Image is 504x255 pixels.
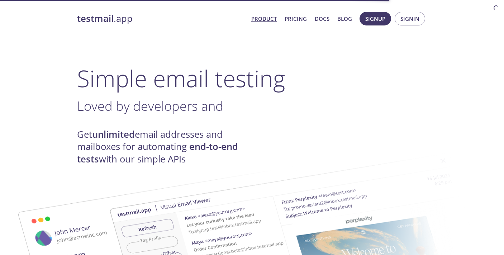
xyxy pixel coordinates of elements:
[285,14,307,23] a: Pricing
[360,12,391,25] button: Signup
[251,14,277,23] a: Product
[77,65,427,92] h1: Simple email testing
[365,14,385,23] span: Signup
[77,13,246,25] a: testmail.app
[315,14,329,23] a: Docs
[77,12,114,25] strong: testmail
[400,14,419,23] span: Signin
[77,97,223,115] span: Loved by developers and
[92,128,135,141] strong: unlimited
[77,128,252,165] h4: Get email addresses and mailboxes for automating with our simple APIs
[395,12,425,25] button: Signin
[337,14,352,23] a: Blog
[77,140,238,165] strong: end-to-end tests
